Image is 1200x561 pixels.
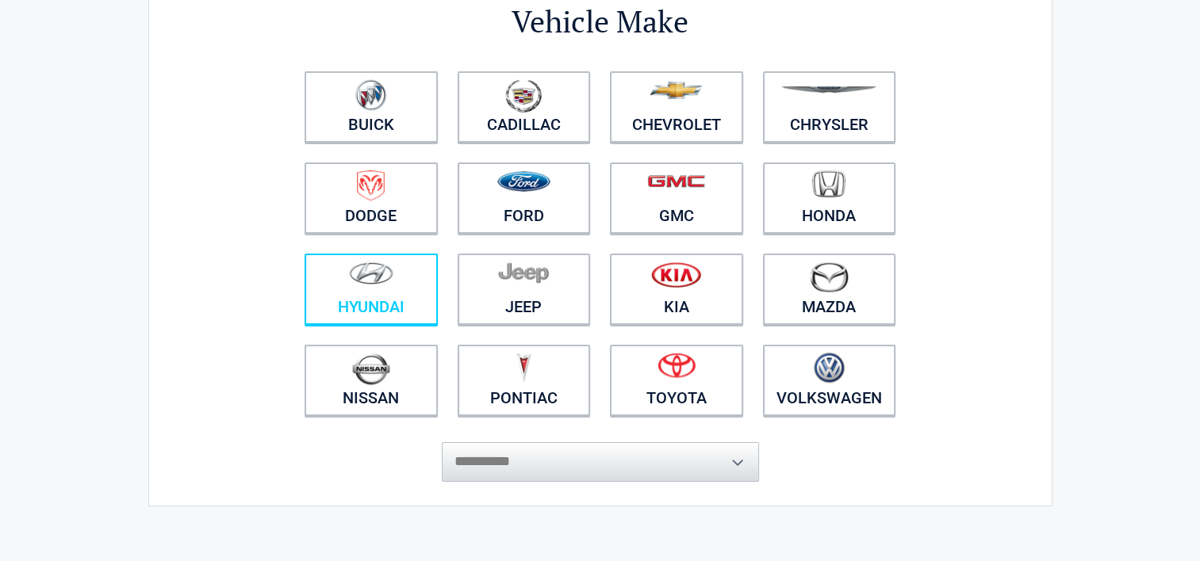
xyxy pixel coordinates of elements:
img: hyundai [349,261,393,284]
a: Buick [305,71,438,143]
a: Toyota [610,345,743,416]
a: Chrysler [763,71,896,143]
img: jeep [498,261,549,284]
a: Chevrolet [610,71,743,143]
a: Jeep [458,254,591,325]
img: buick [355,79,386,111]
a: Honda [763,162,896,234]
img: gmc [647,174,705,188]
img: chevrolet [650,82,703,99]
img: honda [812,170,845,198]
img: kia [651,261,701,288]
img: mazda [809,261,849,292]
a: Ford [458,162,591,234]
img: toyota [658,353,696,378]
a: Mazda [763,254,896,325]
a: Hyundai [305,254,438,325]
img: volkswagen [814,353,845,384]
a: Kia [610,254,743,325]
a: GMC [610,162,743,234]
a: Pontiac [458,345,591,416]
img: nissan [352,353,390,385]
img: cadillac [505,79,542,113]
a: Dodge [305,162,438,234]
img: chrysler [780,86,877,93]
img: dodge [357,170,385,201]
h2: Vehicle Make [295,2,906,42]
a: Cadillac [458,71,591,143]
a: Nissan [305,345,438,416]
a: Volkswagen [763,345,896,416]
img: pontiac [516,353,531,383]
img: ford [497,171,550,192]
